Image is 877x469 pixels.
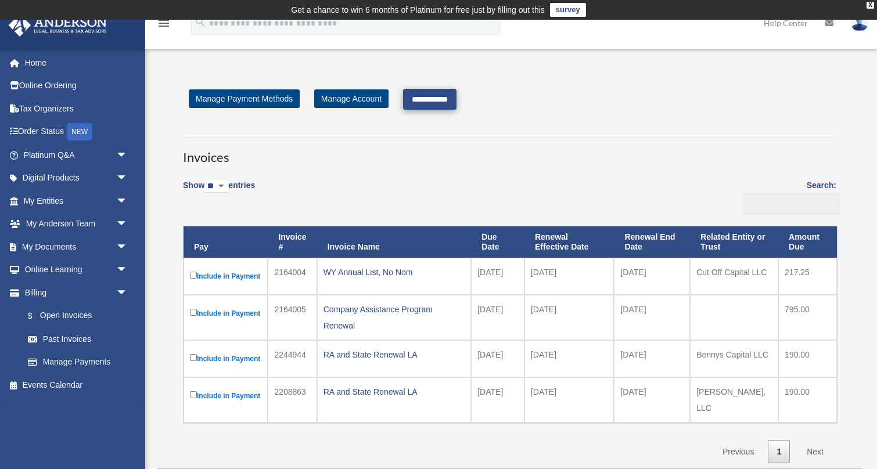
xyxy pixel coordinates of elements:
th: Invoice #: activate to sort column ascending [268,226,317,258]
a: My Entitiesarrow_drop_down [8,189,145,212]
td: [DATE] [614,377,690,423]
a: Platinum Q&Aarrow_drop_down [8,143,145,167]
th: Due Date: activate to sort column ascending [471,226,524,258]
td: [DATE] [524,340,614,377]
a: Manage Payments [16,351,139,374]
th: Pay: activate to sort column descending [184,226,268,258]
span: $ [34,309,40,323]
a: survey [550,3,586,17]
td: 217.25 [778,258,837,295]
label: Include in Payment [190,352,261,366]
i: search [194,16,207,28]
td: 2164004 [268,258,317,295]
td: [DATE] [524,377,614,423]
th: Invoice Name: activate to sort column ascending [317,226,472,258]
select: Showentries [204,180,228,193]
a: Order StatusNEW [8,120,145,144]
label: Include in Payment [190,306,261,320]
input: Include in Payment [190,309,197,316]
span: arrow_drop_down [116,143,139,167]
td: [DATE] [524,258,614,295]
div: close [867,2,874,9]
h3: Invoices [183,138,836,167]
input: Include in Payment [190,391,197,398]
a: $Open Invoices [16,304,134,328]
td: [DATE] [614,340,690,377]
span: arrow_drop_down [116,189,139,213]
a: Past Invoices [16,327,139,351]
span: arrow_drop_down [116,258,139,282]
td: [DATE] [471,377,524,423]
td: 2244944 [268,340,317,377]
td: 795.00 [778,295,837,340]
td: 2164005 [268,295,317,340]
span: arrow_drop_down [116,212,139,236]
td: [DATE] [471,258,524,295]
a: Billingarrow_drop_down [8,281,139,304]
td: [PERSON_NAME], LLC [690,377,778,423]
th: Renewal End Date: activate to sort column ascending [614,226,690,258]
label: Show entries [183,178,255,205]
td: Cut Off Capital LLC [690,258,778,295]
a: Home [8,51,145,74]
td: [DATE] [614,295,690,340]
div: RA and State Renewal LA [324,384,465,400]
a: My Documentsarrow_drop_down [8,235,145,258]
td: [DATE] [471,340,524,377]
a: My Anderson Teamarrow_drop_down [8,212,145,236]
td: 2208863 [268,377,317,423]
a: Events Calendar [8,373,145,396]
div: Company Assistance Program Renewal [324,301,465,334]
label: Include in Payment [190,269,261,283]
td: [DATE] [614,258,690,295]
a: Manage Account [314,89,389,108]
a: Online Ordering [8,74,145,98]
td: [DATE] [471,295,524,340]
th: Amount Due: activate to sort column ascending [778,226,837,258]
img: Anderson Advisors Platinum Portal [5,14,110,37]
td: 190.00 [778,340,837,377]
td: [DATE] [524,295,614,340]
a: Digital Productsarrow_drop_down [8,167,145,190]
div: RA and State Renewal LA [324,347,465,363]
th: Renewal Effective Date: activate to sort column ascending [524,226,614,258]
span: arrow_drop_down [116,281,139,305]
a: Tax Organizers [8,97,145,120]
label: Search: [739,178,836,214]
td: Bennys Capital LLC [690,340,778,377]
input: Search: [743,193,840,215]
img: User Pic [851,15,868,31]
i: menu [157,16,171,30]
a: Previous [714,440,763,464]
div: WY Annual List, No Nom [324,264,465,280]
th: Related Entity or Trust: activate to sort column ascending [690,226,778,258]
a: Manage Payment Methods [189,89,300,108]
span: arrow_drop_down [116,167,139,190]
input: Include in Payment [190,272,197,279]
div: NEW [67,123,92,140]
input: Include in Payment [190,354,197,361]
a: Online Learningarrow_drop_down [8,258,145,282]
a: menu [157,20,171,30]
td: 190.00 [778,377,837,423]
label: Include in Payment [190,389,261,403]
div: Get a chance to win 6 months of Platinum for free just by filling out this [291,3,545,17]
span: arrow_drop_down [116,235,139,259]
